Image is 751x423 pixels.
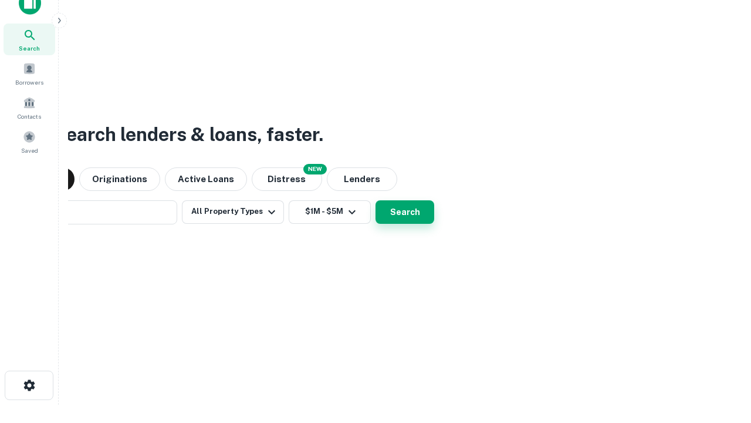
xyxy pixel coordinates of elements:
[79,167,160,191] button: Originations
[4,126,55,157] a: Saved
[252,167,322,191] button: Search distressed loans with lien and other non-mortgage details.
[15,78,43,87] span: Borrowers
[303,164,327,174] div: NEW
[4,58,55,89] a: Borrowers
[4,92,55,123] a: Contacts
[19,43,40,53] span: Search
[4,23,55,55] a: Search
[165,167,247,191] button: Active Loans
[289,200,371,224] button: $1M - $5M
[18,112,41,121] span: Contacts
[327,167,397,191] button: Lenders
[21,146,38,155] span: Saved
[375,200,434,224] button: Search
[182,200,284,224] button: All Property Types
[692,329,751,385] iframe: Chat Widget
[53,120,323,149] h3: Search lenders & loans, faster.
